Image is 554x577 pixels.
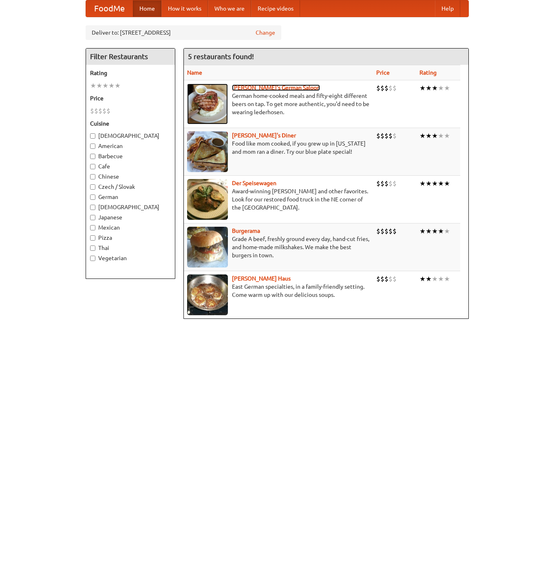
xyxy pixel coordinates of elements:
[444,84,450,93] li: ★
[90,144,95,149] input: American
[380,131,384,140] li: $
[376,84,380,93] li: $
[187,283,370,299] p: East German specialties, in a family-friendly setting. Come warm up with our delicious soups.
[426,84,432,93] li: ★
[393,227,397,236] li: $
[115,81,121,90] li: ★
[187,274,228,315] img: kohlhaus.jpg
[388,84,393,93] li: $
[90,215,95,220] input: Japanese
[376,69,390,76] a: Price
[187,92,370,116] p: German home-cooked meals and fifty-eight different beers on tap. To get more authentic, you'd nee...
[90,174,95,179] input: Chinese
[251,0,300,17] a: Recipe videos
[90,223,171,232] label: Mexican
[376,274,380,283] li: $
[188,53,254,60] ng-pluralize: 5 restaurants found!
[256,29,275,37] a: Change
[393,179,397,188] li: $
[438,84,444,93] li: ★
[384,131,388,140] li: $
[108,81,115,90] li: ★
[444,227,450,236] li: ★
[90,152,171,160] label: Barbecue
[90,235,95,241] input: Pizza
[232,275,291,282] a: [PERSON_NAME] Haus
[444,179,450,188] li: ★
[106,106,110,115] li: $
[438,131,444,140] li: ★
[187,235,370,259] p: Grade A beef, freshly ground every day, hand-cut fries, and home-made milkshakes. We make the bes...
[393,274,397,283] li: $
[90,205,95,210] input: [DEMOGRAPHIC_DATA]
[426,131,432,140] li: ★
[393,84,397,93] li: $
[380,179,384,188] li: $
[432,131,438,140] li: ★
[90,195,95,200] input: German
[90,81,96,90] li: ★
[419,274,426,283] li: ★
[388,227,393,236] li: $
[90,132,171,140] label: [DEMOGRAPHIC_DATA]
[208,0,251,17] a: Who we are
[376,131,380,140] li: $
[419,179,426,188] li: ★
[187,187,370,212] p: Award-winning [PERSON_NAME] and other favorites. Look for our restored food truck in the NE corne...
[86,49,175,65] h4: Filter Restaurants
[232,180,276,186] a: Der Speisewagen
[102,106,106,115] li: $
[419,227,426,236] li: ★
[438,227,444,236] li: ★
[90,164,95,169] input: Cafe
[384,274,388,283] li: $
[380,84,384,93] li: $
[90,256,95,261] input: Vegetarian
[187,131,228,172] img: sallys.jpg
[426,227,432,236] li: ★
[90,162,171,170] label: Cafe
[90,69,171,77] h5: Rating
[419,131,426,140] li: ★
[419,84,426,93] li: ★
[438,179,444,188] li: ★
[90,94,171,102] h5: Price
[90,142,171,150] label: American
[384,84,388,93] li: $
[90,119,171,128] h5: Cuisine
[90,154,95,159] input: Barbecue
[426,274,432,283] li: ★
[388,274,393,283] li: $
[90,172,171,181] label: Chinese
[90,244,171,252] label: Thai
[96,81,102,90] li: ★
[133,0,161,17] a: Home
[232,228,260,234] a: Burgerama
[376,179,380,188] li: $
[393,131,397,140] li: $
[388,131,393,140] li: $
[90,203,171,211] label: [DEMOGRAPHIC_DATA]
[90,133,95,139] input: [DEMOGRAPHIC_DATA]
[187,227,228,267] img: burgerama.jpg
[380,274,384,283] li: $
[90,106,94,115] li: $
[384,179,388,188] li: $
[380,227,384,236] li: $
[435,0,460,17] a: Help
[90,245,95,251] input: Thai
[432,227,438,236] li: ★
[384,227,388,236] li: $
[232,84,320,91] b: [PERSON_NAME]'s German Saloon
[98,106,102,115] li: $
[86,25,281,40] div: Deliver to: [STREET_ADDRESS]
[94,106,98,115] li: $
[232,132,296,139] a: [PERSON_NAME]'s Diner
[90,193,171,201] label: German
[90,184,95,190] input: Czech / Slovak
[426,179,432,188] li: ★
